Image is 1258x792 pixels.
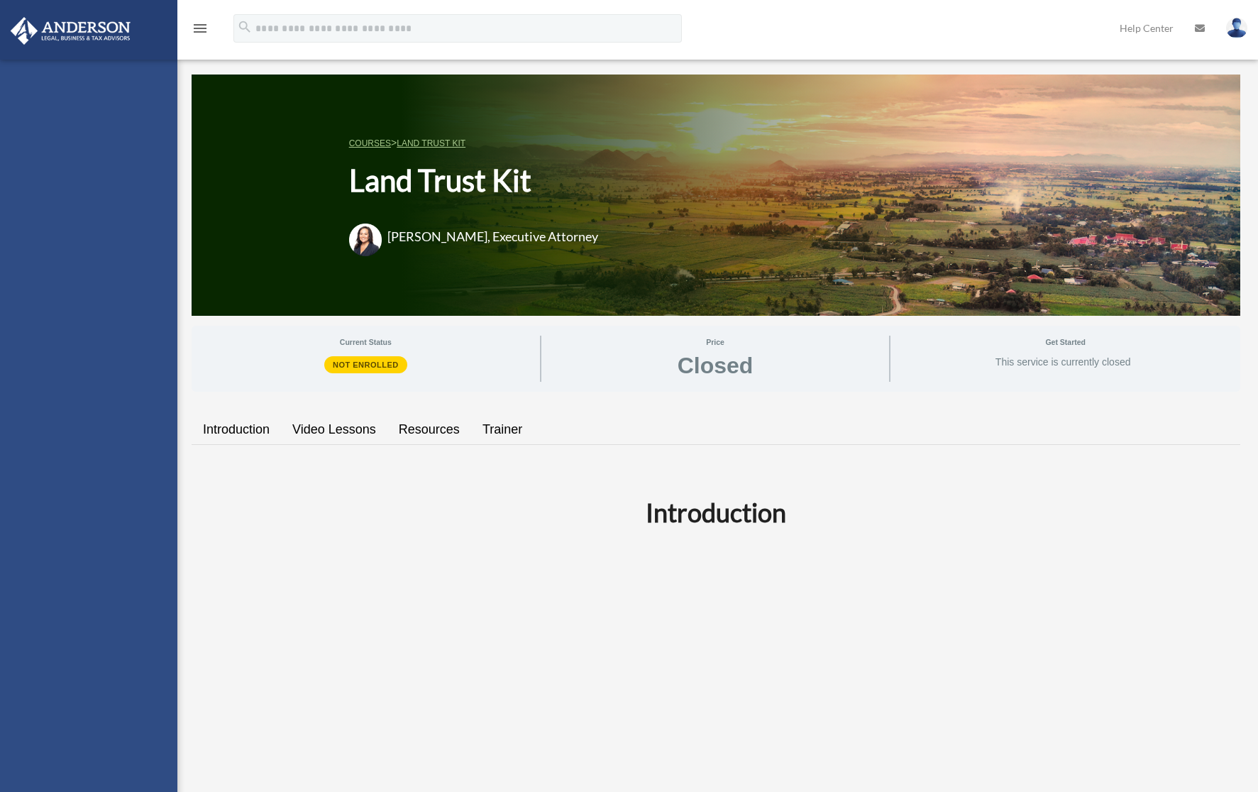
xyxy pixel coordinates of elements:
span: This service is currently closed [995,356,1131,369]
a: menu [192,25,209,37]
span: Not Enrolled [324,356,407,373]
a: COURSES [349,138,391,148]
a: Trainer [471,409,534,450]
span: Get Started [900,336,1230,348]
h3: [PERSON_NAME], Executive Attorney [387,228,598,246]
img: Anderson Advisors Platinum Portal [6,17,135,45]
a: Resources [387,409,471,450]
a: Video Lessons [281,409,387,450]
span: Current Status [202,336,530,348]
h2: Introduction [200,495,1232,530]
a: Introduction [192,409,281,450]
p: > [349,134,616,152]
h1: Land Trust Kit [349,160,616,202]
a: Land Trust Kit [397,138,465,148]
span: Price [551,336,880,348]
img: User Pic [1226,18,1247,38]
span: Closed [678,354,754,377]
i: menu [192,20,209,37]
img: Amanda-Wylanda.png [349,224,382,256]
i: search [237,19,253,35]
